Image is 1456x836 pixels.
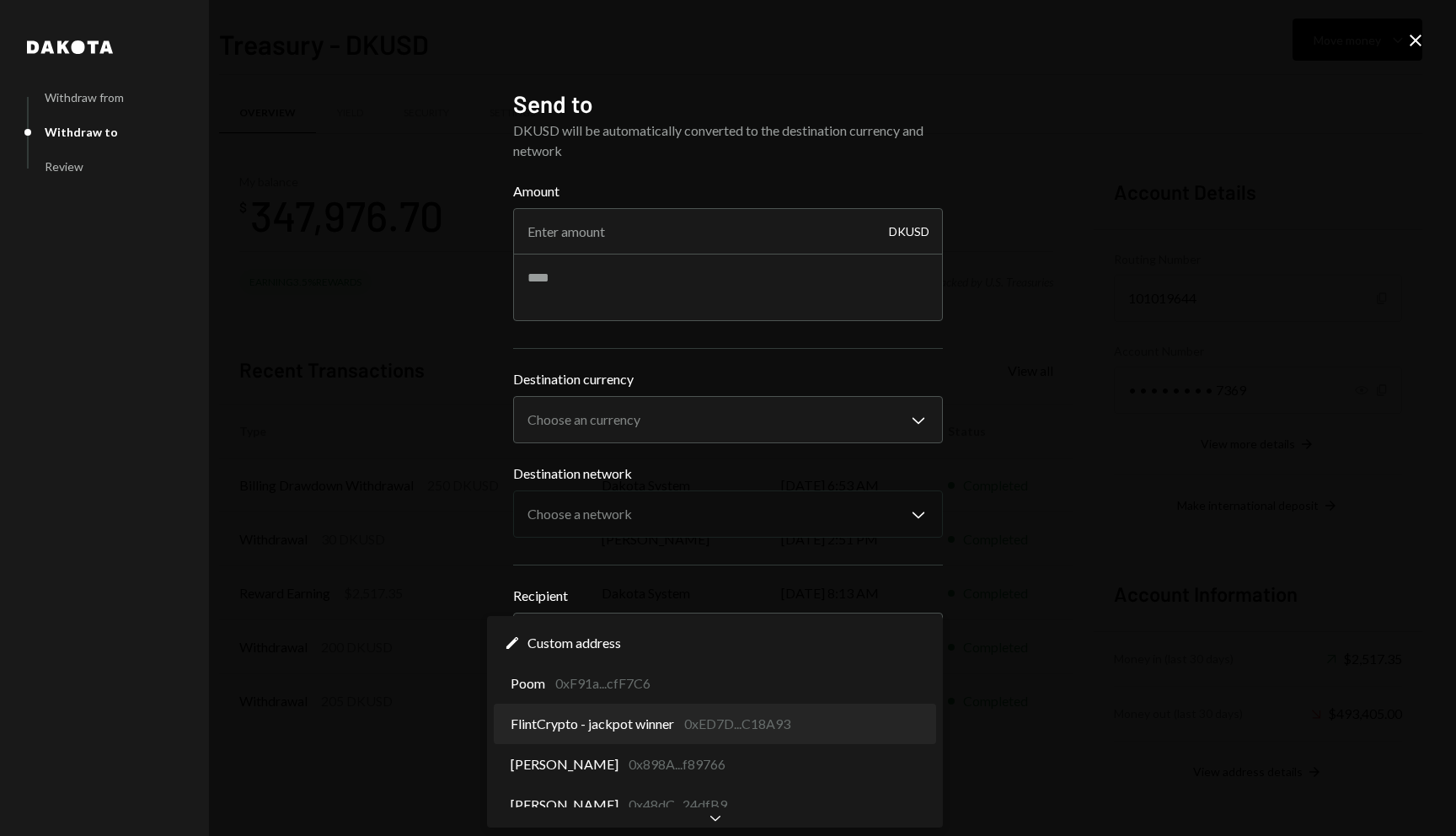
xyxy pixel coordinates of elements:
[555,673,650,694] div: 0xF91a...cfF7C6
[511,754,618,774] span: [PERSON_NAME]
[513,464,943,484] label: Destination network
[513,88,943,121] h2: Send to
[889,208,929,255] div: DKUSD
[513,586,943,606] label: Recipient
[513,369,943,389] label: Destination currency
[513,490,943,538] button: Destination network
[527,633,621,653] span: Custom address
[513,208,943,255] input: Enter amount
[684,714,790,734] div: 0xED7D...C18A93
[513,613,943,660] button: Recipient
[511,714,674,734] span: FlintCrypto - jackpot winner
[513,121,943,161] div: DKUSD will be automatically converted to the destination currency and network
[511,673,545,694] span: Poom
[513,396,943,443] button: Destination currency
[45,125,118,139] div: Withdraw to
[511,795,618,815] span: [PERSON_NAME]
[45,90,124,104] div: Withdraw from
[629,795,727,815] div: 0x48dC...24dfB9
[45,159,83,174] div: Review
[513,181,943,201] label: Amount
[629,754,725,774] div: 0x898A...f89766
